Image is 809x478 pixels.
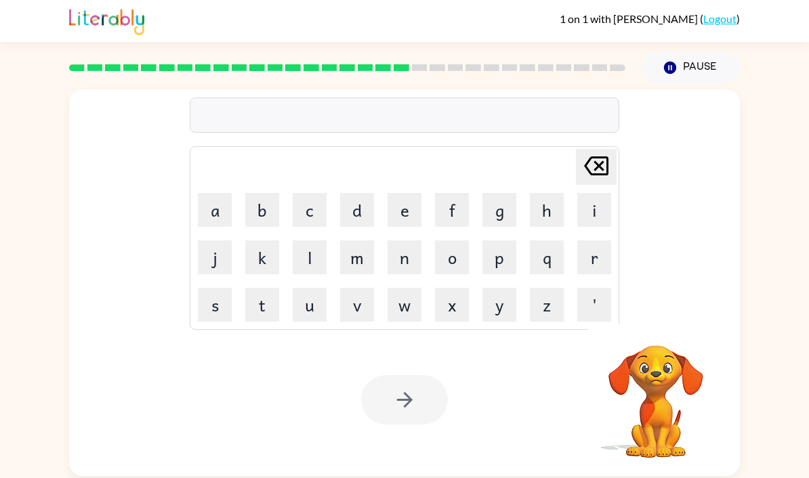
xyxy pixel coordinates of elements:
[293,193,327,227] button: c
[435,288,469,322] button: x
[560,12,700,25] span: 1 on 1 with [PERSON_NAME]
[340,240,374,274] button: m
[245,193,279,227] button: b
[588,324,724,460] video: Your browser must support playing .mp4 files to use Literably. Please try using another browser.
[198,240,232,274] button: j
[560,12,740,25] div: ( )
[198,288,232,322] button: s
[340,193,374,227] button: d
[530,288,564,322] button: z
[577,240,611,274] button: r
[482,240,516,274] button: p
[577,193,611,227] button: i
[293,240,327,274] button: l
[530,193,564,227] button: h
[245,288,279,322] button: t
[435,193,469,227] button: f
[340,288,374,322] button: v
[482,288,516,322] button: y
[293,288,327,322] button: u
[435,240,469,274] button: o
[642,52,740,83] button: Pause
[577,288,611,322] button: '
[388,288,421,322] button: w
[482,193,516,227] button: g
[388,193,421,227] button: e
[388,240,421,274] button: n
[69,5,144,35] img: Literably
[245,240,279,274] button: k
[703,12,737,25] a: Logout
[530,240,564,274] button: q
[198,193,232,227] button: a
